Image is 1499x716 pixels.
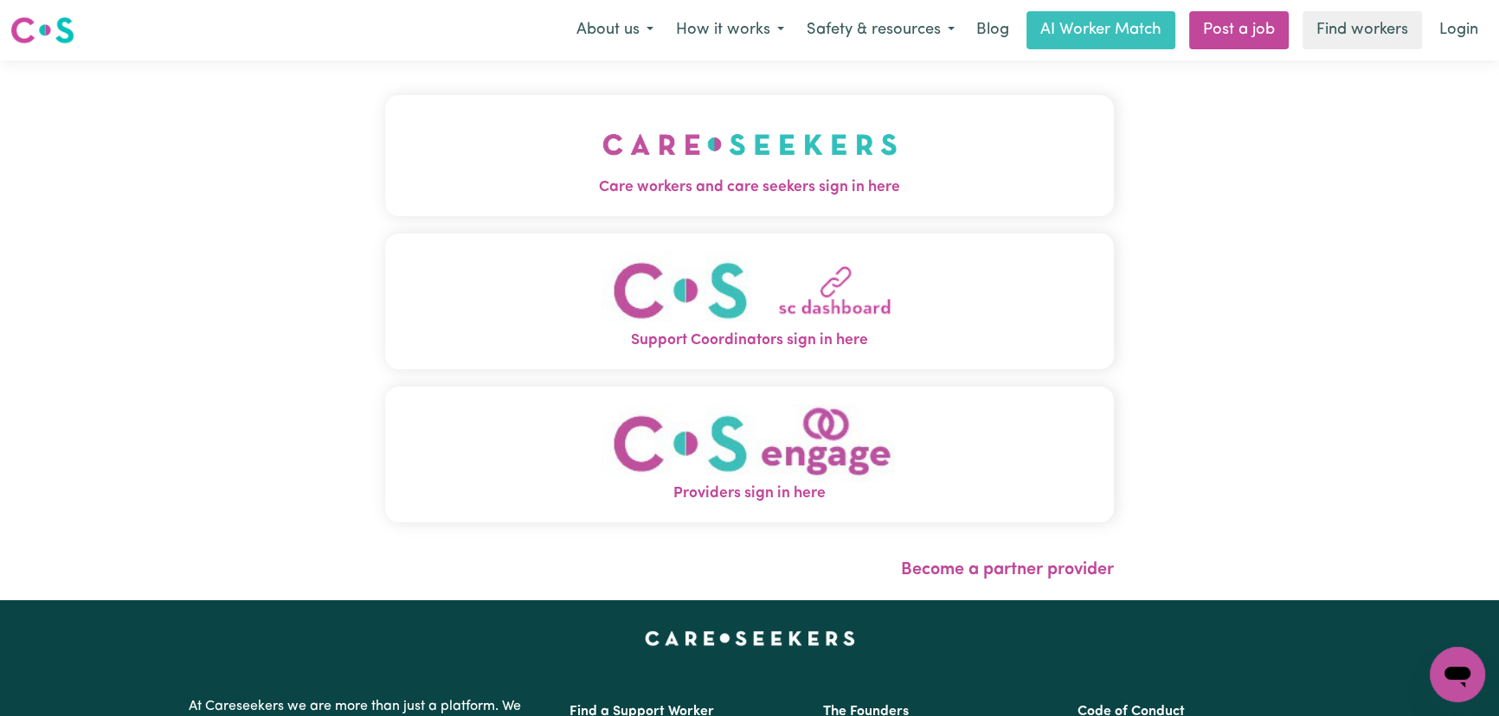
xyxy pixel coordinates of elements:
[901,561,1114,579] a: Become a partner provider
[1429,11,1489,49] a: Login
[1189,11,1289,49] a: Post a job
[665,12,795,48] button: How it works
[10,10,74,50] a: Careseekers logo
[10,15,74,46] img: Careseekers logo
[385,176,1114,199] span: Care workers and care seekers sign in here
[1430,647,1485,702] iframe: Button to launch messaging window
[385,95,1114,216] button: Care workers and care seekers sign in here
[966,11,1020,49] a: Blog
[1303,11,1422,49] a: Find workers
[385,483,1114,505] span: Providers sign in here
[1026,11,1175,49] a: AI Worker Match
[385,233,1114,369] button: Support Coordinators sign in here
[795,12,966,48] button: Safety & resources
[645,631,855,645] a: Careseekers home page
[565,12,665,48] button: About us
[385,387,1114,522] button: Providers sign in here
[385,329,1114,352] span: Support Coordinators sign in here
